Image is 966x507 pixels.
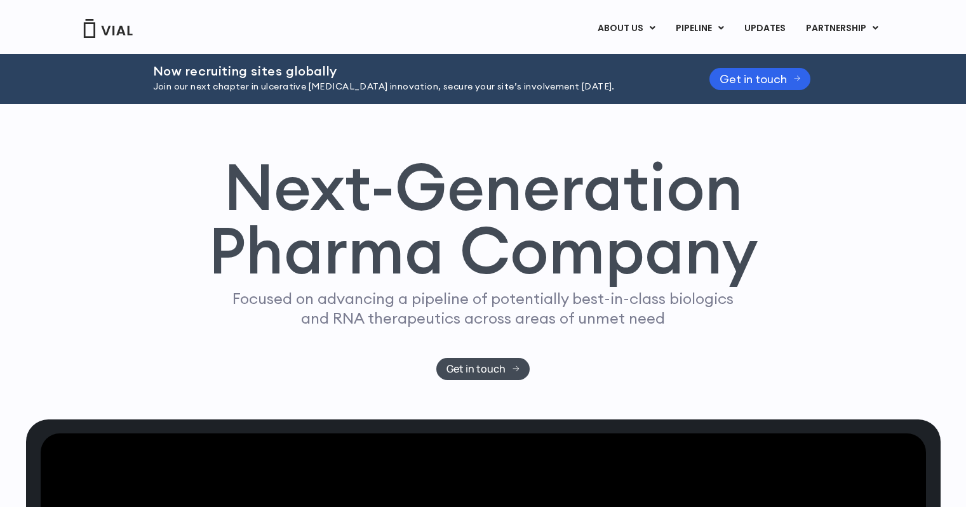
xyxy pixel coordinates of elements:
[666,18,734,39] a: PIPELINEMenu Toggle
[227,289,739,328] p: Focused on advancing a pipeline of potentially best-in-class biologics and RNA therapeutics acros...
[720,74,787,84] span: Get in touch
[436,358,530,380] a: Get in touch
[709,68,811,90] a: Get in touch
[796,18,889,39] a: PARTNERSHIPMenu Toggle
[734,18,795,39] a: UPDATES
[153,64,678,78] h2: Now recruiting sites globally
[587,18,665,39] a: ABOUT USMenu Toggle
[446,364,506,374] span: Get in touch
[153,80,678,94] p: Join our next chapter in ulcerative [MEDICAL_DATA] innovation, secure your site’s involvement [DA...
[83,19,133,38] img: Vial Logo
[208,155,758,283] h1: Next-Generation Pharma Company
